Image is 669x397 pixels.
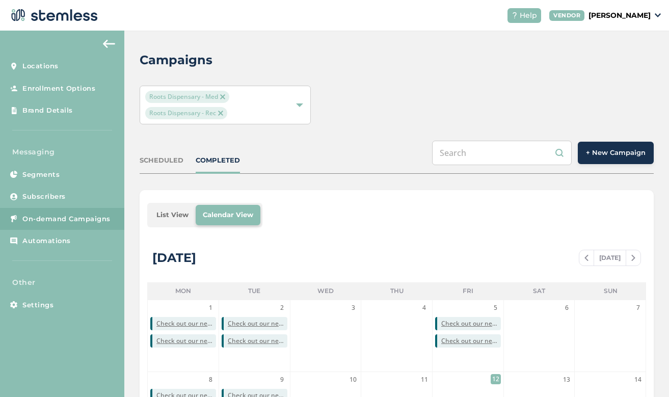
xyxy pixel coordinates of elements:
img: icon-chevron-right-bae969c5.svg [631,255,635,261]
span: Roots Dispensary - Med [145,91,229,103]
span: Settings [22,300,53,310]
span: Check out our new deals at Roots! Reply END to cancel [441,336,501,346]
li: Sun [575,282,646,300]
span: 11 [419,375,430,385]
img: icon-close-accent-8a337256.svg [220,94,225,99]
button: + New Campaign [578,142,654,164]
li: Sat [503,282,575,300]
input: Search [432,141,572,165]
h2: Campaigns [140,51,212,69]
span: Locations [22,61,59,71]
span: 1 [206,303,216,313]
li: Calendar View [196,205,260,225]
span: 13 [561,375,572,385]
span: 5 [491,303,501,313]
span: Check out our new deals at Roots! Reply END to cancel [228,319,287,328]
span: Check out our new deals at Roots! Reply END to cancel [156,319,216,328]
li: Tue [219,282,290,300]
li: Wed [290,282,361,300]
img: icon-help-white-03924b79.svg [512,12,518,18]
span: Check out our new deals at Roots! Reply END to cancel [156,336,216,346]
img: logo-dark-0685b13c.svg [8,5,98,25]
div: [DATE] [152,249,196,267]
li: Fri [433,282,504,300]
span: 7 [633,303,643,313]
span: 6 [561,303,572,313]
span: 12 [491,374,501,384]
li: Thu [361,282,433,300]
span: Check out our new deals at Roots! Reply END to cancel [228,336,287,346]
div: COMPLETED [196,155,240,166]
span: 3 [348,303,358,313]
span: Segments [22,170,60,180]
img: icon-arrow-back-accent-c549486e.svg [103,40,115,48]
iframe: Chat Widget [618,348,669,397]
span: Check out our new deals at Roots! Reply END to cancel [441,319,501,328]
span: Roots Dispensary - Rec [145,107,227,119]
li: List View [149,205,196,225]
span: + New Campaign [586,148,646,158]
span: Help [520,10,537,21]
img: icon-chevron-left-b8c47ebb.svg [584,255,588,261]
li: Mon [147,282,219,300]
span: 9 [277,375,287,385]
span: On-demand Campaigns [22,214,111,224]
div: SCHEDULED [140,155,183,166]
span: Automations [22,236,71,246]
span: 2 [277,303,287,313]
span: 4 [419,303,430,313]
span: 10 [348,375,358,385]
p: [PERSON_NAME] [588,10,651,21]
img: icon_down-arrow-small-66adaf34.svg [655,13,661,17]
img: icon-close-accent-8a337256.svg [218,111,223,116]
span: Brand Details [22,105,73,116]
span: Subscribers [22,192,66,202]
span: Enrollment Options [22,84,95,94]
span: 8 [206,375,216,385]
span: [DATE] [594,250,626,266]
div: VENDOR [549,10,584,21]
